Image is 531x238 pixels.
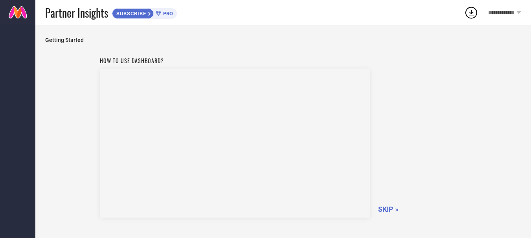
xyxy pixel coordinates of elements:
iframe: Workspace Section [100,69,370,218]
span: SKIP » [378,205,399,213]
span: Partner Insights [45,5,108,21]
span: SUBSCRIBE [112,11,148,16]
span: PRO [161,11,173,16]
div: Open download list [464,5,478,20]
a: SUBSCRIBEPRO [112,6,177,19]
h1: How to use dashboard? [100,56,370,65]
span: Getting Started [45,37,521,43]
